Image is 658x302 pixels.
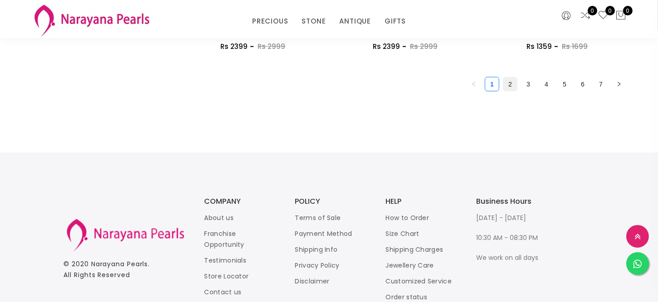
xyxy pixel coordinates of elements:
[373,42,400,51] span: Rs 2399
[205,229,244,249] a: Franchise Opportunity
[205,288,242,297] a: Contact us
[295,198,368,205] h3: POLICY
[386,277,452,286] a: Customized Service
[612,77,626,91] button: right
[594,77,608,91] a: 7
[580,10,591,22] a: 0
[386,261,434,270] a: Jewellery Care
[386,229,419,238] a: Size Chart
[539,77,554,91] li: 4
[546,29,568,39] a: CHAIN
[205,272,249,281] a: Store Locator
[467,77,481,91] button: left
[623,6,633,15] span: 0
[594,77,608,91] li: 7
[386,292,428,302] a: Order status
[557,77,572,91] li: 5
[526,42,552,51] span: Rs 1359
[471,81,477,87] span: left
[295,277,330,286] a: Disclaimer
[235,29,270,39] a: CHOCKER
[220,42,248,51] span: Rs 2399
[612,77,626,91] li: Next Page
[339,14,371,28] a: ANTIQUE
[558,77,571,91] a: 5
[410,42,438,51] span: Rs 2999
[295,245,338,254] a: Shipping Info
[295,261,340,270] a: Privacy Policy
[521,77,536,91] li: 3
[205,213,234,222] a: About us
[91,259,148,268] a: Narayana Pearls
[385,14,406,28] a: GIFTS
[302,14,326,28] a: STONE
[205,256,247,265] a: Testimonials
[252,14,288,28] a: PRECIOUS
[575,77,590,91] li: 6
[258,42,285,51] span: Rs 2999
[477,198,549,205] h3: Business Hours
[540,77,553,91] a: 4
[386,198,458,205] h3: HELP
[562,42,588,51] span: Rs 1699
[522,77,535,91] a: 3
[588,6,597,15] span: 0
[477,232,549,243] p: 10:30 AM - 08:30 PM
[295,229,352,238] a: Payment Method
[615,10,626,22] button: 0
[605,6,615,15] span: 0
[503,77,517,91] a: 2
[503,77,517,91] li: 2
[386,245,444,254] a: Shipping Charges
[485,77,499,91] a: 1
[576,77,590,91] a: 6
[477,252,549,263] p: We work on all days
[598,10,609,22] a: 0
[295,213,341,222] a: Terms of Sale
[485,77,499,91] li: 1
[394,29,416,39] a: CHAIN
[205,198,277,205] h3: COMPANY
[477,212,549,223] p: [DATE] - [DATE]
[386,213,429,222] a: How to Order
[64,259,186,280] p: © 2020 . All Rights Reserved
[616,81,622,87] span: right
[467,77,481,91] li: Previous Page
